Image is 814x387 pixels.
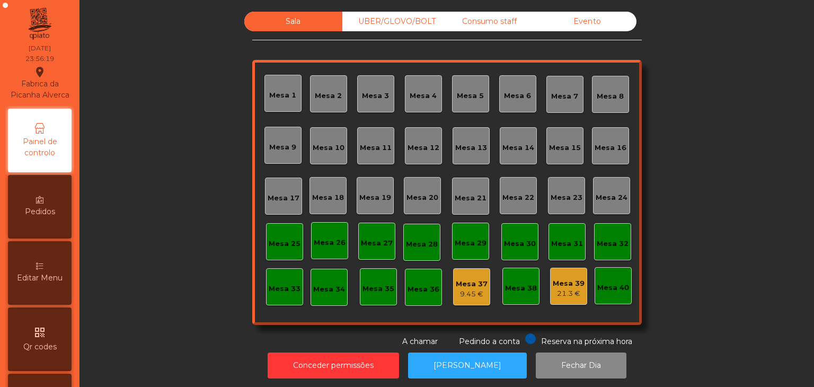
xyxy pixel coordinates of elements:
[502,143,534,153] div: Mesa 14
[597,283,629,293] div: Mesa 40
[408,143,439,153] div: Mesa 12
[315,91,342,101] div: Mesa 2
[33,66,46,78] i: location_on
[455,193,486,204] div: Mesa 21
[505,283,537,294] div: Mesa 38
[269,90,296,101] div: Mesa 1
[360,143,392,153] div: Mesa 11
[17,272,63,284] span: Editar Menu
[269,284,300,294] div: Mesa 33
[459,337,520,346] span: Pedindo a conta
[597,239,629,249] div: Mesa 32
[342,12,440,31] div: UBER/GLOVO/BOLT
[536,353,626,379] button: Fechar Dia
[538,12,636,31] div: Evento
[549,143,581,153] div: Mesa 15
[502,192,534,203] div: Mesa 22
[359,192,391,203] div: Mesa 19
[410,91,437,101] div: Mesa 4
[313,143,344,153] div: Mesa 10
[551,192,582,203] div: Mesa 23
[268,353,399,379] button: Conceder permissões
[269,239,300,249] div: Mesa 25
[8,66,71,101] div: Fabrica da Picanha Alverca
[456,279,488,289] div: Mesa 37
[25,54,54,64] div: 23:56:19
[33,326,46,339] i: qr_code
[408,353,527,379] button: [PERSON_NAME]
[597,91,624,102] div: Mesa 8
[29,43,51,53] div: [DATE]
[244,12,342,31] div: Sala
[457,91,484,101] div: Mesa 5
[553,288,585,299] div: 21.3 €
[595,143,626,153] div: Mesa 16
[402,337,438,346] span: A chamar
[455,238,486,249] div: Mesa 29
[553,278,585,289] div: Mesa 39
[362,284,394,294] div: Mesa 35
[314,238,346,248] div: Mesa 26
[269,142,296,153] div: Mesa 9
[456,289,488,300] div: 9.45 €
[551,91,578,102] div: Mesa 7
[11,136,69,159] span: Painel de controlo
[406,192,438,203] div: Mesa 20
[408,284,439,295] div: Mesa 36
[361,238,393,249] div: Mesa 27
[596,192,627,203] div: Mesa 24
[312,192,344,203] div: Mesa 18
[504,239,536,249] div: Mesa 30
[551,239,583,249] div: Mesa 31
[313,284,345,295] div: Mesa 34
[541,337,632,346] span: Reserva na próxima hora
[504,91,531,101] div: Mesa 6
[23,341,57,353] span: Qr codes
[362,91,389,101] div: Mesa 3
[406,239,438,250] div: Mesa 28
[440,12,538,31] div: Consumo staff
[268,193,299,204] div: Mesa 17
[25,206,55,217] span: Pedidos
[455,143,487,153] div: Mesa 13
[26,5,52,42] img: qpiato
